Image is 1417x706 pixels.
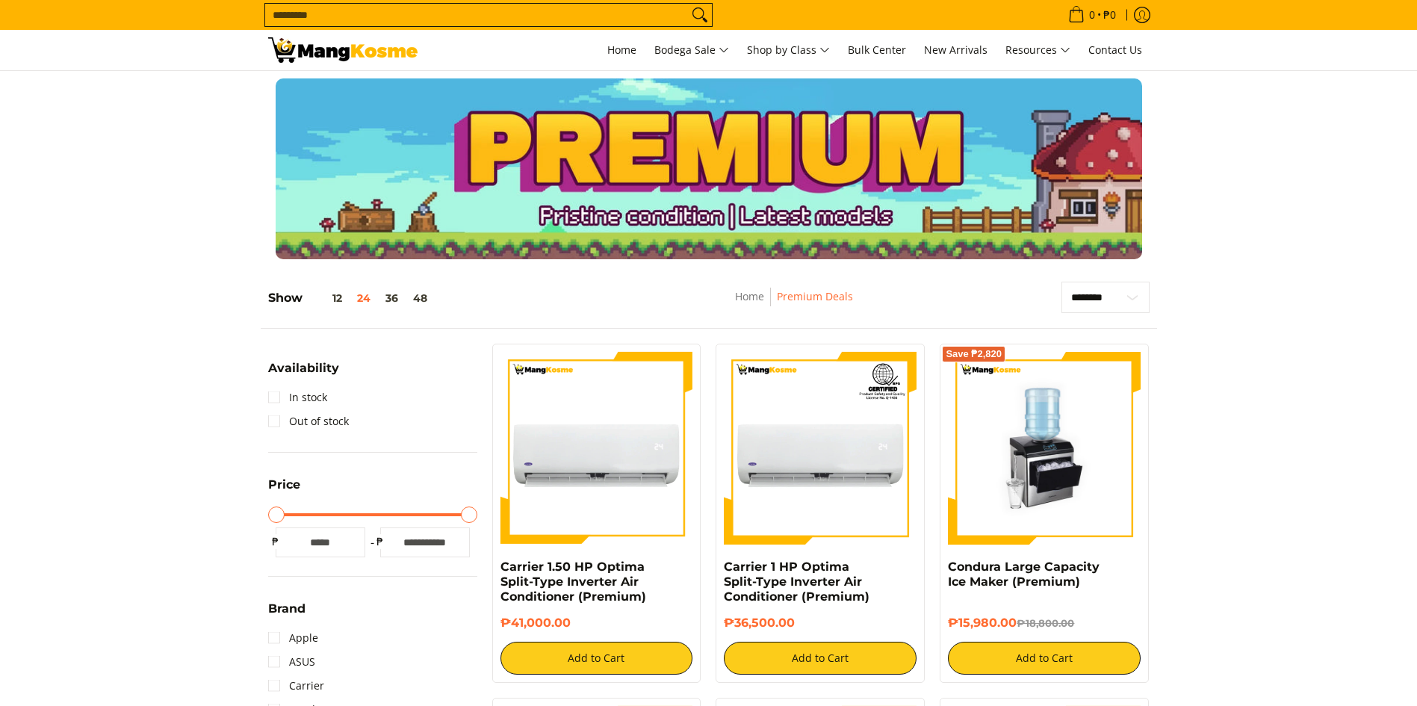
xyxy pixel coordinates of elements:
span: Shop by Class [747,41,830,60]
span: Home [607,43,636,57]
button: 36 [378,292,406,304]
span: Resources [1005,41,1070,60]
a: Carrier 1 HP Optima Split-Type Inverter Air Conditioner (Premium) [724,560,869,604]
a: ASUS [268,650,315,674]
span: New Arrivals [924,43,987,57]
a: New Arrivals [917,30,995,70]
h6: ₱36,500.00 [724,616,917,631]
a: Carrier 1.50 HP Optima Split-Type Inverter Air Conditioner (Premium) [500,560,646,604]
button: 24 [350,292,378,304]
a: Premium Deals [777,289,853,303]
button: Search [688,4,712,26]
span: Bulk Center [848,43,906,57]
summary: Open [268,603,306,626]
button: Add to Cart [948,642,1141,675]
span: Price [268,479,300,491]
a: Bulk Center [840,30,914,70]
h5: Show [268,291,435,306]
summary: Open [268,479,300,502]
a: Resources [998,30,1078,70]
a: In stock [268,385,327,409]
a: Bodega Sale [647,30,737,70]
h6: ₱15,980.00 [948,616,1141,631]
span: ₱ [373,534,388,549]
a: Apple [268,626,318,650]
a: Carrier [268,674,324,698]
nav: Main Menu [432,30,1150,70]
img: Carrier 1 HP Optima Split-Type Inverter Air Conditioner (Premium) [724,352,917,545]
span: Save ₱2,820 [946,350,1002,359]
span: Contact Us [1088,43,1142,57]
img: Carrier 1.50 HP Optima Split-Type Inverter Air Conditioner (Premium) [500,352,693,545]
span: • [1064,7,1120,23]
button: 48 [406,292,435,304]
span: ₱0 [1101,10,1118,20]
button: Add to Cart [724,642,917,675]
nav: Breadcrumbs [633,288,956,321]
h6: ₱41,000.00 [500,616,693,631]
span: Brand [268,603,306,615]
button: Add to Cart [500,642,693,675]
a: Home [735,289,764,303]
a: Out of stock [268,409,349,433]
span: Bodega Sale [654,41,729,60]
a: Contact Us [1081,30,1150,70]
img: Premium Deals: Best Premium Home Appliances Sale l Mang Kosme [268,37,418,63]
img: https://mangkosme.com/products/condura-large-capacity-ice-maker-premium [948,352,1141,545]
summary: Open [268,362,339,385]
del: ₱18,800.00 [1017,617,1074,629]
span: Availability [268,362,339,374]
span: 0 [1087,10,1097,20]
a: Shop by Class [739,30,837,70]
a: Home [600,30,644,70]
a: Condura Large Capacity Ice Maker (Premium) [948,560,1100,589]
span: ₱ [268,534,283,549]
button: 12 [303,292,350,304]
